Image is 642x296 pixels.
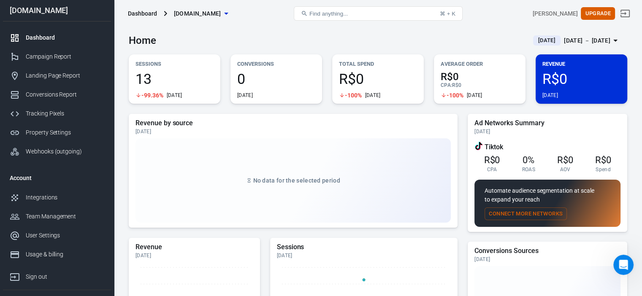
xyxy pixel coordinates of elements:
[467,92,482,99] div: [DATE]
[613,255,634,275] iframe: Intercom live chat
[309,11,348,17] span: Find anything...
[294,6,463,21] button: Find anything...⌘ + K
[3,245,111,264] a: Usage & billing
[174,8,221,19] span: supermix.site
[595,155,611,165] span: R$0
[141,92,163,98] span: -99.36%
[26,109,104,118] div: Tracking Pixels
[129,35,156,46] h3: Home
[3,226,111,245] a: User Settings
[3,264,111,286] a: Sign out
[26,231,104,240] div: User Settings
[3,47,111,66] a: Campaign Report
[237,72,315,86] span: 0
[474,142,620,152] div: Tiktok
[474,119,620,127] h5: Ad Networks Summary
[339,72,417,86] span: R$0
[441,72,519,82] span: R$0
[3,28,111,47] a: Dashboard
[535,36,559,45] span: [DATE]
[596,166,611,173] span: Spend
[277,243,451,251] h5: Sessions
[441,59,519,68] p: Average Order
[474,256,620,263] div: [DATE]
[484,155,500,165] span: R$0
[452,82,461,88] span: R$0
[3,188,111,207] a: Integrations
[3,85,111,104] a: Conversions Report
[135,128,451,135] div: [DATE]
[237,59,315,68] p: Conversions
[26,147,104,156] div: Webhooks (outgoing)
[26,272,104,281] div: Sign out
[581,7,615,20] button: Upgrade
[339,59,417,68] p: Total Spend
[135,119,451,127] h5: Revenue by source
[474,128,620,135] div: [DATE]
[3,207,111,226] a: Team Management
[237,92,253,99] div: [DATE]
[560,166,570,173] span: AOV
[365,92,381,99] div: [DATE]
[135,59,214,68] p: Sessions
[345,92,362,98] span: -100%
[523,155,534,165] span: 0%
[277,252,451,259] div: [DATE]
[447,92,463,98] span: -100%
[167,92,182,99] div: [DATE]
[3,7,111,14] div: [DOMAIN_NAME]
[564,35,610,46] div: [DATE] － [DATE]
[557,155,573,165] span: R$0
[26,52,104,61] div: Campaign Report
[135,243,253,251] h5: Revenue
[3,168,111,188] li: Account
[522,166,535,173] span: ROAS
[485,186,610,204] p: Automate audience segmentation at scale to expand your reach
[26,212,104,221] div: Team Management
[487,166,497,173] span: CPA
[26,128,104,137] div: Property Settings
[26,250,104,259] div: Usage & billing
[533,9,577,18] div: Account id: 2LKCoKol
[542,59,620,68] p: Revenue
[615,3,635,24] a: Sign out
[542,72,620,86] span: R$0
[3,142,111,161] a: Webhooks (outgoing)
[441,82,452,88] span: CPA :
[253,177,340,184] span: No data for the selected period
[135,72,214,86] span: 13
[26,193,104,202] div: Integrations
[3,123,111,142] a: Property Settings
[135,252,253,259] div: [DATE]
[474,142,483,152] div: TikTok Ads
[3,104,111,123] a: Tracking Pixels
[485,207,567,221] button: Connect More Networks
[3,66,111,85] a: Landing Page Report
[526,34,627,48] button: [DATE][DATE] － [DATE]
[542,92,558,99] div: [DATE]
[26,33,104,42] div: Dashboard
[128,9,157,18] div: Dashboard
[171,6,231,22] button: [DOMAIN_NAME]
[440,11,455,17] div: ⌘ + K
[26,90,104,99] div: Conversions Report
[474,247,620,255] h5: Conversions Sources
[26,71,104,80] div: Landing Page Report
